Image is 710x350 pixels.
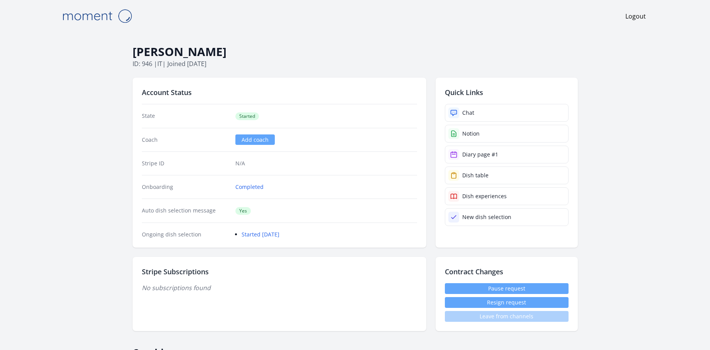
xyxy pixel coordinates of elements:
[133,59,578,68] p: ID: 946 | | Joined [DATE]
[235,134,275,145] a: Add coach
[58,6,136,26] img: Moment
[235,183,264,191] a: Completed
[142,112,230,120] dt: State
[445,87,569,98] h2: Quick Links
[462,213,511,221] div: New dish selection
[445,297,569,308] button: Resign request
[142,266,417,277] h2: Stripe Subscriptions
[445,167,569,184] a: Dish table
[625,12,646,21] a: Logout
[142,283,417,292] p: No subscriptions found
[235,112,259,120] span: Started
[133,44,578,59] h1: [PERSON_NAME]
[142,87,417,98] h2: Account Status
[235,207,251,215] span: Yes
[445,208,569,226] a: New dish selection
[445,266,569,277] h2: Contract Changes
[157,59,162,68] span: it
[142,231,230,238] dt: Ongoing dish selection
[142,136,230,144] dt: Coach
[445,146,569,163] a: Diary page #1
[462,151,498,158] div: Diary page #1
[445,283,569,294] a: Pause request
[142,183,230,191] dt: Onboarding
[142,160,230,167] dt: Stripe ID
[142,207,230,215] dt: Auto dish selection message
[445,104,569,122] a: Chat
[462,130,480,138] div: Notion
[445,125,569,143] a: Notion
[445,187,569,205] a: Dish experiences
[462,192,507,200] div: Dish experiences
[445,311,569,322] span: Leave from channels
[462,109,474,117] div: Chat
[242,231,279,238] a: Started [DATE]
[235,160,417,167] p: N/A
[462,172,489,179] div: Dish table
